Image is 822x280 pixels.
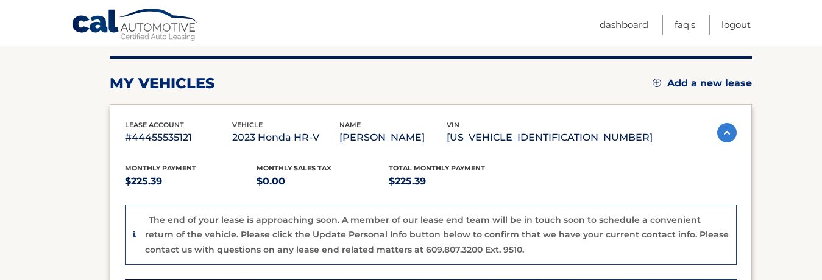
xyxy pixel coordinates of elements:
[125,129,232,146] p: #44455535121
[125,173,257,190] p: $225.39
[71,8,199,43] a: Cal Automotive
[600,15,648,35] a: Dashboard
[447,121,459,129] span: vin
[653,77,752,89] a: Add a new lease
[232,121,263,129] span: vehicle
[125,121,184,129] span: lease account
[145,214,729,255] p: The end of your lease is approaching soon. A member of our lease end team will be in touch soon t...
[447,129,653,146] p: [US_VEHICLE_IDENTIFICATION_NUMBER]
[339,121,361,129] span: name
[653,79,661,87] img: add.svg
[389,164,485,172] span: Total Monthly Payment
[675,15,695,35] a: FAQ's
[257,164,331,172] span: Monthly sales Tax
[110,74,215,93] h2: my vehicles
[257,173,389,190] p: $0.00
[339,129,447,146] p: [PERSON_NAME]
[717,123,737,142] img: accordion-active.svg
[721,15,751,35] a: Logout
[389,173,521,190] p: $225.39
[125,164,196,172] span: Monthly Payment
[232,129,339,146] p: 2023 Honda HR-V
